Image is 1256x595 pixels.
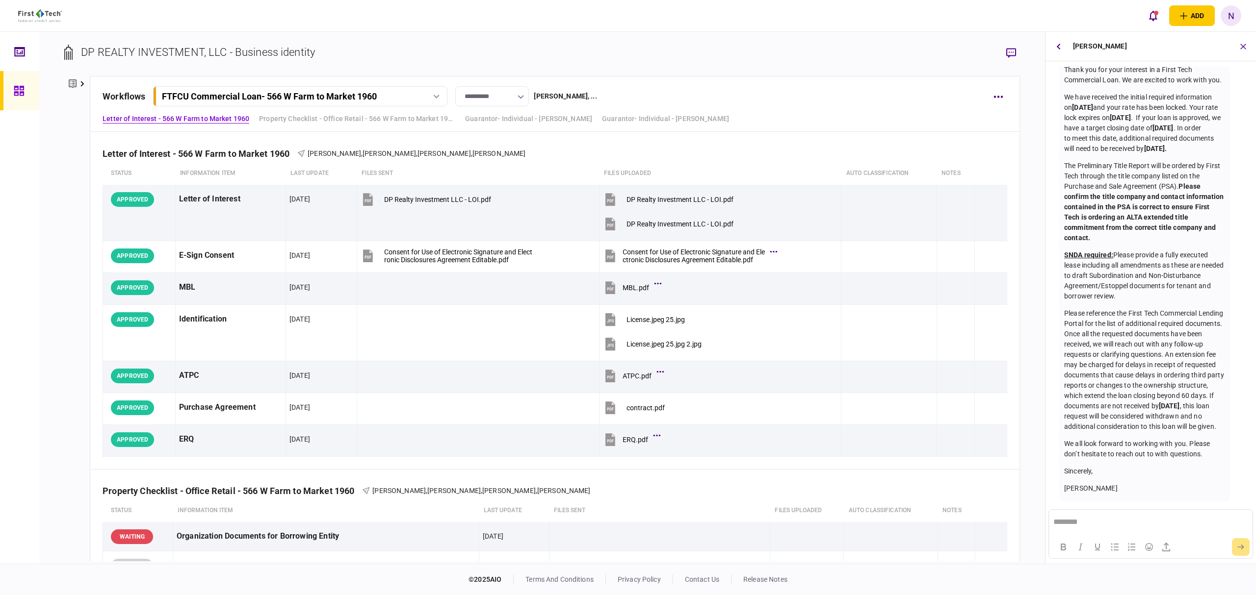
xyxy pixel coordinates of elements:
p: Sincerely, [1064,466,1225,476]
th: notes [937,162,974,185]
button: open adding identity options [1169,5,1215,26]
th: files sent [549,499,770,522]
button: contract.pdf [603,397,665,419]
button: Emojis [1141,540,1157,554]
button: Numbered list [1124,540,1140,554]
strong: [DATE] [1110,114,1131,122]
div: APPROVED [111,248,154,263]
span: [PERSON_NAME] [472,149,526,157]
a: contact us [685,575,719,583]
p: Please reference the First Tech Commercial Lending Portal for the list of additional required doc... [1064,308,1225,432]
div: © 2025 AIO [469,574,514,585]
div: DP REALTY INVESTMENT, LLC - Business identity [81,44,315,60]
div: ATPC.pdf [623,372,652,380]
strong: [DATE] [1152,124,1174,132]
button: License.jpeg 25.jpg [603,308,685,330]
button: DP Realty Investment LLC - LOI.pdf [361,188,491,210]
div: EIN Letter [177,555,475,577]
p: We have received the initial required information on and your rate has been locked. Your rate loc... [1064,92,1225,154]
div: contract.pdf [627,404,665,412]
div: License.jpeg 25.jpg [627,316,685,323]
button: open notifications list [1143,5,1163,26]
img: client company logo [18,9,62,22]
span: [PERSON_NAME] [308,149,361,157]
div: ERQ [179,428,282,450]
span: , [426,487,427,495]
div: FTFCU Commercial Loan - 566 W Farm to Market 1960 [162,91,377,101]
strong: [DATE] [1072,103,1093,111]
div: MBL [179,276,282,298]
button: Consent for Use of Electronic Signature and Electronic Disclosures Agreement Editable.pdf [603,245,775,267]
div: [DATE] [289,194,310,204]
div: APPROVED [111,432,154,447]
div: Consent for Use of Electronic Signature and Electronic Disclosures Agreement Editable.pdf [384,248,532,264]
div: Property Checklist - Office Retail - 566 W Farm to Market 1960 [103,486,362,496]
button: ATPC.pdf [603,365,661,387]
button: DP Realty Investment LLC - LOI.pdf [603,188,733,210]
iframe: Rich Text Area [1049,510,1252,535]
div: Identification [179,308,282,330]
p: [PERSON_NAME] [1064,483,1225,494]
th: Files uploaded [599,162,841,185]
div: [DATE] [289,402,310,412]
a: Property Checklist - Office Retail - 566 W Farm to Market 1960 [259,114,455,124]
th: last update [286,162,357,185]
p: Please provide a fully executed lease including all amendments as these are needed to draft Subor... [1064,250,1225,301]
button: FTFCU Commercial Loan- 566 W Farm to Market 1960 [153,86,447,106]
span: , [481,487,482,495]
div: APPROVED [111,369,154,383]
th: status [103,162,176,185]
p: Thank you for your interest in a First Tech Commercial Loan. We are excited to work with you. [1064,65,1225,85]
a: Guarantor- Individual - [PERSON_NAME] [602,114,729,124]
span: [PERSON_NAME] [537,487,591,495]
div: [PERSON_NAME] [1073,32,1127,61]
div: APPROVED [111,280,154,295]
button: Underline [1089,540,1106,554]
span: [PERSON_NAME] [363,149,416,157]
th: Information item [173,499,479,522]
div: workflows [103,90,145,103]
div: [DATE] [289,371,310,380]
button: MBL.pdf [603,276,659,298]
div: WAITING [111,529,153,544]
th: status [103,499,173,522]
a: privacy policy [618,575,661,583]
th: auto classification [841,162,937,185]
div: [DATE] [289,250,310,260]
button: ERQ.pdf [603,428,658,450]
a: release notes [743,575,787,583]
th: files sent [357,162,599,185]
span: , [471,149,472,157]
button: N [1221,5,1241,26]
a: terms and conditions [525,575,594,583]
div: Organization Documents for Borrowing Entity [177,525,475,547]
button: DP Realty Investment LLC - LOI.pdf [603,213,733,235]
p: We all look forward to working with you. Please don’t hesitate to reach out to with questions. [1064,439,1225,459]
span: [PERSON_NAME] [427,487,481,495]
span: [PERSON_NAME] [482,487,536,495]
span: [PERSON_NAME] [372,487,426,495]
span: , [536,487,537,495]
button: Bullet list [1106,540,1123,554]
div: APPROVED [111,400,154,415]
p: The Preliminary Title Report will be ordered by First Tech through the title company listed on th... [1064,161,1225,243]
div: [PERSON_NAME] , ... [534,91,597,101]
a: Guarantor- Individual - [PERSON_NAME] [465,114,592,124]
div: APPROVED [111,312,154,327]
div: Consent for Use of Electronic Signature and Electronic Disclosures Agreement Editable.pdf [623,248,765,264]
th: notes [938,499,975,522]
th: auto classification [844,499,938,522]
div: [DATE] [289,434,310,444]
div: DP Realty Investment LLC - LOI.pdf [384,196,491,203]
span: [PERSON_NAME] [418,149,471,157]
div: DP Realty Investment LLC - LOI.pdf [627,196,733,203]
div: [DATE] [289,314,310,324]
div: MBL.pdf [623,284,649,292]
button: Bold [1055,540,1072,554]
th: Information item [175,162,286,185]
div: DP Realty Investment LLC - LOI.pdf [627,220,733,228]
a: Letter of Interest - 566 W Farm to Market 1960 [103,114,249,124]
button: License.jpeg 25.jpg 2.jpg [603,333,702,355]
div: [DATE] [483,531,503,541]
